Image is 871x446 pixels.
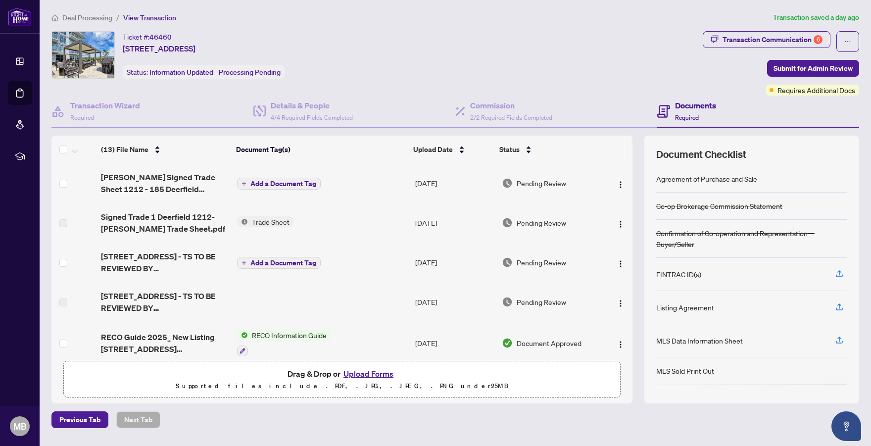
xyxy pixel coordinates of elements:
[271,99,353,111] h4: Details & People
[656,335,743,346] div: MLS Data Information Sheet
[495,136,600,163] th: Status
[288,367,396,380] span: Drag & Drop or
[656,148,746,161] span: Document Checklist
[517,178,566,189] span: Pending Review
[237,330,248,341] img: Status Icon
[831,411,861,441] button: Open asap
[70,99,140,111] h4: Transaction Wizard
[64,361,620,398] span: Drag & Drop orUpload FormsSupported files include .PDF, .JPG, .JPEG, .PNG under25MB
[123,43,195,54] span: [STREET_ADDRESS]
[844,38,851,45] span: ellipsis
[97,136,232,163] th: (13) File Name
[814,35,823,44] div: 6
[675,114,699,121] span: Required
[271,114,353,121] span: 4/4 Required Fields Completed
[767,60,859,77] button: Submit for Admin Review
[656,228,847,249] div: Confirmation of Co-operation and Representation—Buyer/Seller
[502,178,513,189] img: Document Status
[101,171,229,195] span: [PERSON_NAME] Signed Trade Sheet 1212 - 185 Deerfield [PERSON_NAME].pdf
[70,114,94,121] span: Required
[517,297,566,307] span: Pending Review
[411,203,498,243] td: [DATE]
[237,177,321,190] button: Add a Document Tag
[411,282,498,322] td: [DATE]
[237,216,293,227] button: Status IconTrade Sheet
[59,412,100,428] span: Previous Tab
[242,260,246,265] span: plus
[13,419,27,433] span: MB
[123,65,285,79] div: Status:
[248,330,331,341] span: RECO Information Guide
[237,330,331,356] button: Status IconRECO Information Guide
[116,12,119,23] li: /
[8,7,32,26] img: logo
[51,14,58,21] span: home
[51,411,108,428] button: Previous Tab
[250,180,316,187] span: Add a Document Tag
[101,331,229,355] span: RECO Guide 2025_ New Listing [STREET_ADDRESS] Melissa_[DATE] 11_58_32.pdf
[101,144,148,155] span: (13) File Name
[617,220,625,228] img: Logo
[656,173,757,184] div: Agreement of Purchase and Sale
[613,215,629,231] button: Logo
[517,338,581,348] span: Document Approved
[656,200,782,211] div: Co-op Brokerage Commission Statement
[413,144,453,155] span: Upload Date
[617,341,625,348] img: Logo
[411,243,498,282] td: [DATE]
[499,144,520,155] span: Status
[237,256,321,269] button: Add a Document Tag
[656,365,714,376] div: MLS Sold Print Out
[340,367,396,380] button: Upload Forms
[675,99,716,111] h4: Documents
[723,32,823,48] div: Transaction Communication
[149,68,281,77] span: Information Updated - Processing Pending
[123,13,176,22] span: View Transaction
[123,31,172,43] div: Ticket #:
[502,217,513,228] img: Document Status
[470,114,552,121] span: 2/2 Required Fields Completed
[617,299,625,307] img: Logo
[656,302,714,313] div: Listing Agreement
[502,338,513,348] img: Document Status
[411,163,498,203] td: [DATE]
[52,32,114,78] img: IMG-N12185213_1.jpg
[517,217,566,228] span: Pending Review
[777,85,855,96] span: Requires Additional Docs
[101,290,229,314] span: [STREET_ADDRESS] - TS TO BE REVIEWED BY [PERSON_NAME].pdf
[470,99,552,111] h4: Commission
[250,259,316,266] span: Add a Document Tag
[613,335,629,351] button: Logo
[613,175,629,191] button: Logo
[774,60,853,76] span: Submit for Admin Review
[613,294,629,310] button: Logo
[242,181,246,186] span: plus
[656,269,701,280] div: FINTRAC ID(s)
[237,178,321,190] button: Add a Document Tag
[613,254,629,270] button: Logo
[116,411,160,428] button: Next Tab
[411,322,498,364] td: [DATE]
[237,257,321,269] button: Add a Document Tag
[517,257,566,268] span: Pending Review
[70,380,614,392] p: Supported files include .PDF, .JPG, .JPEG, .PNG under 25 MB
[237,216,248,227] img: Status Icon
[773,12,859,23] article: Transaction saved a day ago
[617,181,625,189] img: Logo
[149,33,172,42] span: 46460
[248,216,293,227] span: Trade Sheet
[502,297,513,307] img: Document Status
[409,136,495,163] th: Upload Date
[62,13,112,22] span: Deal Processing
[101,250,229,274] span: [STREET_ADDRESS] - TS TO BE REVIEWED BY [PERSON_NAME].pdf
[502,257,513,268] img: Document Status
[101,211,229,235] span: Signed Trade 1 Deerfield 1212- [PERSON_NAME] Trade Sheet.pdf
[617,260,625,268] img: Logo
[232,136,409,163] th: Document Tag(s)
[703,31,830,48] button: Transaction Communication6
